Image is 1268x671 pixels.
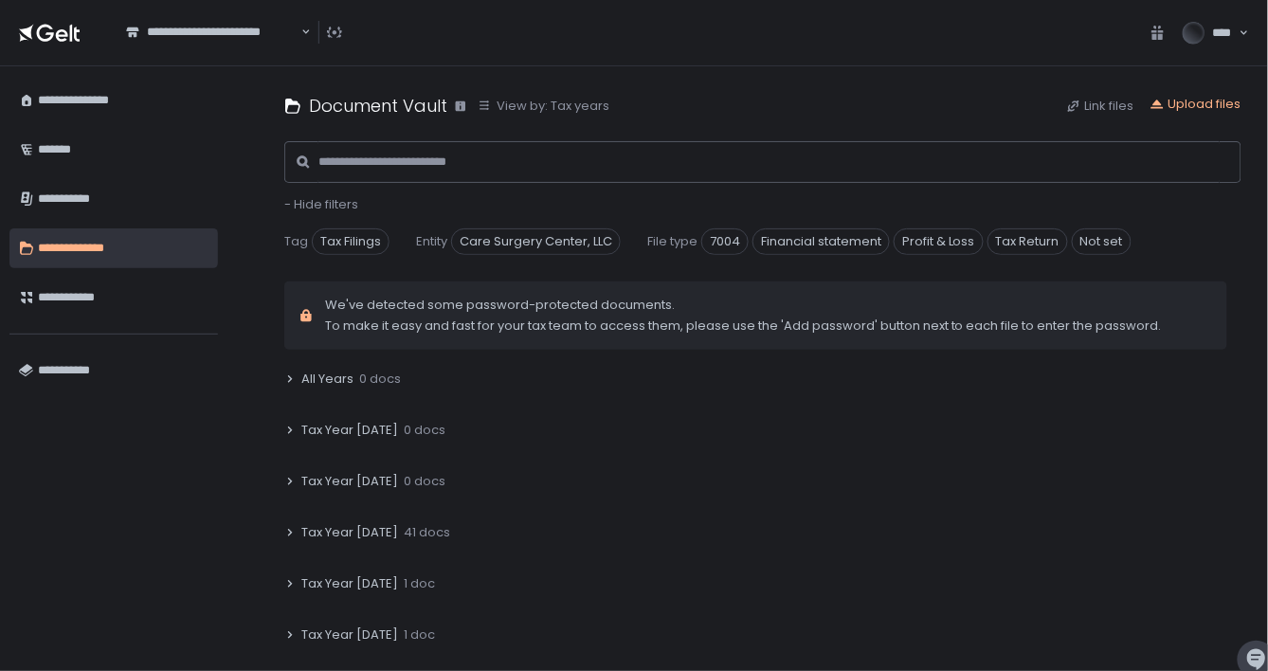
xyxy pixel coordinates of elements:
[114,13,311,52] div: Search for option
[416,233,447,250] span: Entity
[126,41,299,60] input: Search for option
[647,233,697,250] span: File type
[1072,228,1132,255] span: Not set
[478,98,609,115] button: View by: Tax years
[987,228,1068,255] span: Tax Return
[404,473,445,490] span: 0 docs
[894,228,984,255] span: Profit & Loss
[301,626,398,644] span: Tax Year [DATE]
[404,422,445,439] span: 0 docs
[404,524,450,541] span: 41 docs
[301,524,398,541] span: Tax Year [DATE]
[1150,96,1241,113] button: Upload files
[301,473,398,490] span: Tax Year [DATE]
[404,626,435,644] span: 1 doc
[284,233,308,250] span: Tag
[301,422,398,439] span: Tax Year [DATE]
[404,575,435,592] span: 1 doc
[359,371,401,388] span: 0 docs
[1066,98,1134,115] button: Link files
[301,575,398,592] span: Tax Year [DATE]
[301,371,353,388] span: All Years
[312,228,389,255] span: Tax Filings
[701,228,749,255] span: 7004
[284,196,358,213] button: - Hide filters
[451,228,621,255] span: Care Surgery Center, LLC
[309,93,447,118] h1: Document Vault
[325,317,1162,335] span: To make it easy and fast for your tax team to access them, please use the 'Add password' button n...
[284,195,358,213] span: - Hide filters
[752,228,890,255] span: Financial statement
[325,297,1162,314] span: We've detected some password-protected documents.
